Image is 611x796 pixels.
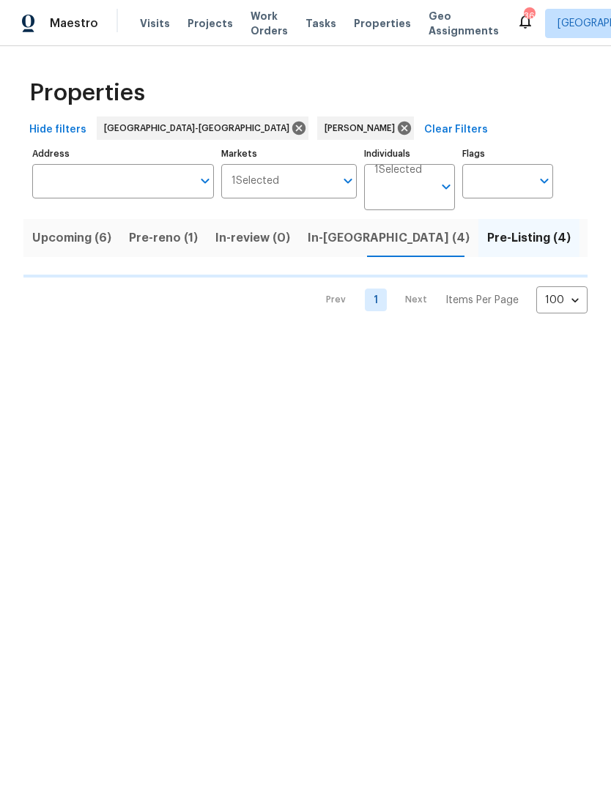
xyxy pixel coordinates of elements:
[312,286,588,313] nav: Pagination Navigation
[232,175,279,187] span: 1 Selected
[374,164,422,176] span: 1 Selected
[215,228,290,248] span: In-review (0)
[251,9,288,38] span: Work Orders
[429,9,499,38] span: Geo Assignments
[436,176,456,197] button: Open
[29,121,86,139] span: Hide filters
[188,16,233,31] span: Projects
[104,121,295,135] span: [GEOGRAPHIC_DATA]-[GEOGRAPHIC_DATA]
[325,121,401,135] span: [PERSON_NAME]
[462,149,553,158] label: Flags
[32,228,111,248] span: Upcoming (6)
[364,149,455,158] label: Individuals
[32,149,214,158] label: Address
[29,86,145,100] span: Properties
[534,171,555,191] button: Open
[365,289,387,311] a: Goto page 1
[338,171,358,191] button: Open
[305,18,336,29] span: Tasks
[317,116,414,140] div: [PERSON_NAME]
[524,9,534,23] div: 36
[354,16,411,31] span: Properties
[221,149,358,158] label: Markets
[424,121,488,139] span: Clear Filters
[536,281,588,319] div: 100
[195,171,215,191] button: Open
[129,228,198,248] span: Pre-reno (1)
[97,116,308,140] div: [GEOGRAPHIC_DATA]-[GEOGRAPHIC_DATA]
[418,116,494,144] button: Clear Filters
[23,116,92,144] button: Hide filters
[140,16,170,31] span: Visits
[487,228,571,248] span: Pre-Listing (4)
[50,16,98,31] span: Maestro
[445,293,519,308] p: Items Per Page
[308,228,470,248] span: In-[GEOGRAPHIC_DATA] (4)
